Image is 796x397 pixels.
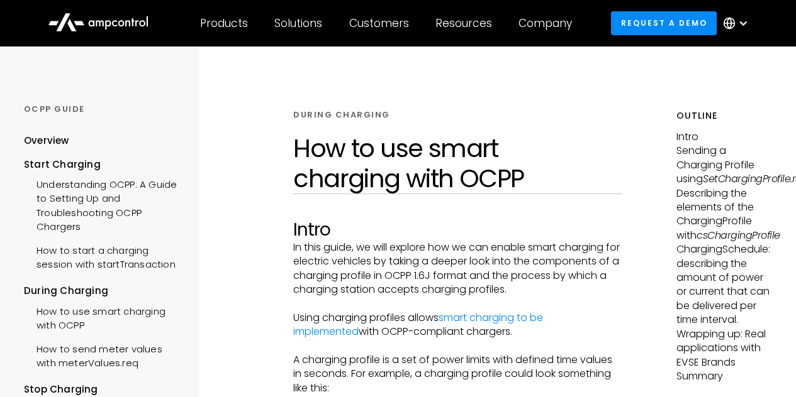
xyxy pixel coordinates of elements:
[435,16,492,30] div: Resources
[293,339,622,353] p: ‍
[293,109,390,121] div: DURING CHARGING
[676,242,772,327] p: ChargingSchedule: describing the amount of power or current that can be delivered per time interval.
[200,16,248,30] div: Products
[697,228,780,242] em: csChargingProfile
[24,336,183,374] a: How to send meter values with meterValues.req
[676,130,772,144] p: Intro
[24,284,183,298] div: During Charging
[24,104,183,115] div: OCPP GUIDE
[293,310,543,339] a: smart charging to be implemented
[24,171,183,237] a: Understanding OCPP: A Guide to Setting Up and Troubleshooting OCPP Chargers
[676,144,772,186] p: Sending a Charging Profile using
[24,134,69,148] div: Overview
[24,134,69,157] a: Overview
[293,219,622,241] h2: Intro
[349,16,409,30] div: Customers
[24,298,183,336] a: How to use smart charging with OCPP
[676,327,772,369] p: Wrapping up: Real applications with EVSE Brands
[293,133,622,193] h1: How to use smart charging with OCPP
[293,311,622,339] p: Using charging profiles allows with OCPP-compliant chargers.
[611,11,717,35] a: Request a demo
[24,158,183,171] div: Start Charging
[24,383,183,396] div: Stop Charging
[293,353,622,395] p: A charging profile is a set of power limits with defined time values in seconds. For example, a c...
[519,16,572,30] div: Company
[293,296,622,310] p: ‍
[274,16,322,30] div: Solutions
[293,241,622,297] p: In this guide, we will explore how we can enable smart charging for electric vehicles by taking a...
[676,109,772,122] h5: Outline
[24,237,183,275] a: How to start a charging session with startTransaction
[676,187,772,243] p: Describing the elements of the ChargingProfile with
[676,369,772,383] p: Summary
